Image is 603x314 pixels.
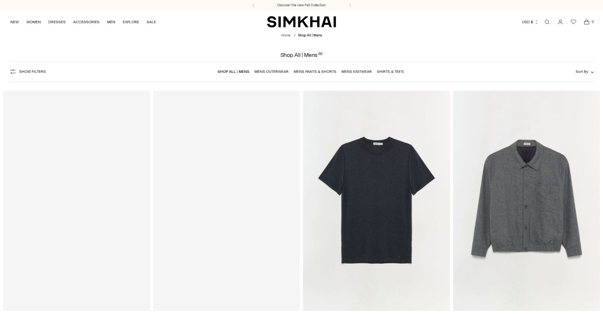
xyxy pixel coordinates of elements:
[9,67,46,77] button: Show Filters
[281,33,322,38] nav: breadcrumbs
[576,69,588,74] span: Sort By
[280,52,323,58] h1: Shop All | Mens
[590,19,595,24] span: 0
[218,65,404,78] nav: Linked collections
[267,16,336,28] a: SIMKHAI
[281,33,291,37] a: Home
[3,91,150,311] a: Peter Oversized Blazer
[318,52,323,58] div: 60
[377,69,404,74] a: Shirts & Tee's
[298,33,322,37] span: Shop All | Mens
[303,91,450,311] a: Nathan Tee
[153,91,300,311] a: Hank Double Pleat Pants
[294,69,336,74] a: Mens Pants & Shorts
[107,15,115,29] a: MEN
[123,15,139,29] a: EXPLORE
[453,91,600,311] a: Ernie Blouson Shirt Jacket
[147,15,156,29] a: SALE
[554,16,567,28] a: Go to the account page
[73,15,100,29] a: ACCESSORIES
[541,16,553,28] a: Open search modal
[19,69,46,74] span: Show Filters
[576,68,594,75] button: Sort By
[567,16,580,28] a: Wishlist
[26,15,41,29] a: WOMEN
[277,3,326,8] a: Discover the new Fall Collection
[294,33,296,38] div: /
[10,15,19,29] a: NEW
[48,15,66,29] a: DRESSES
[341,69,372,74] a: Mens Knitwear
[580,16,593,28] a: Open cart modal
[522,15,539,29] button: USD $
[218,69,249,74] a: Shop All | Mens
[254,69,289,74] a: Mens Outerwear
